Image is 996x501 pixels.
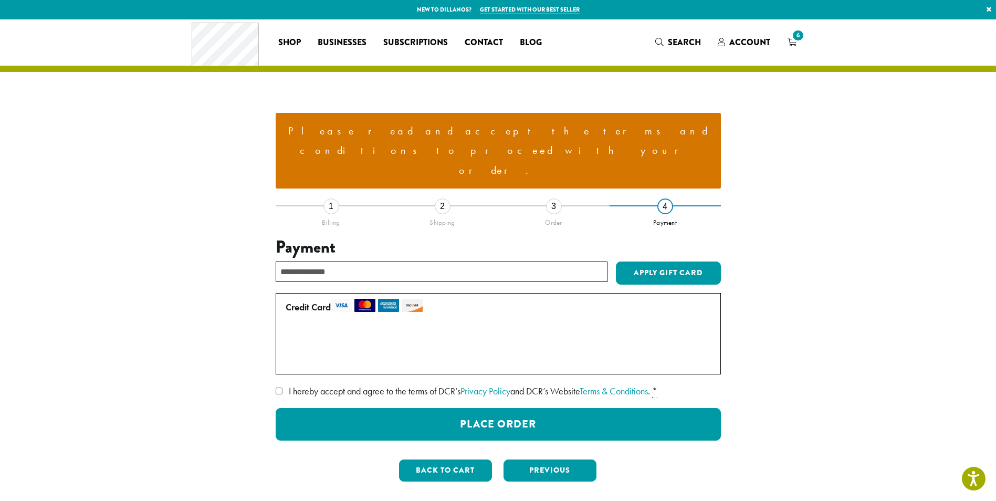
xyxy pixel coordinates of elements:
[270,34,309,51] a: Shop
[399,460,492,482] button: Back to cart
[791,28,805,43] span: 6
[354,299,375,312] img: mastercard
[520,36,542,49] span: Blog
[580,385,648,397] a: Terms & Conditions
[378,299,399,312] img: amex
[383,36,448,49] span: Subscriptions
[616,262,721,285] button: Apply Gift Card
[286,299,707,316] label: Credit Card
[387,214,498,227] div: Shipping
[276,408,721,441] button: Place Order
[276,214,387,227] div: Billing
[435,199,450,214] div: 2
[331,299,352,312] img: visa
[652,385,657,398] abbr: required
[465,36,503,49] span: Contact
[498,214,610,227] div: Order
[323,199,339,214] div: 1
[729,36,770,48] span: Account
[284,121,712,181] li: Please read and accept the terms and conditions to proceed with your order.
[276,388,282,394] input: I hereby accept and agree to the terms of DCR’sPrivacy Policyand DCR’s WebsiteTerms & Conditions. *
[460,385,510,397] a: Privacy Policy
[278,36,301,49] span: Shop
[657,199,673,214] div: 4
[276,237,721,257] h3: Payment
[668,36,701,48] span: Search
[402,299,423,312] img: discover
[504,460,596,482] button: Previous
[318,36,366,49] span: Businesses
[289,385,650,397] span: I hereby accept and agree to the terms of DCR’s and DCR’s Website .
[546,199,562,214] div: 3
[647,34,709,51] a: Search
[480,5,580,14] a: Get started with our best seller
[610,214,721,227] div: Payment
